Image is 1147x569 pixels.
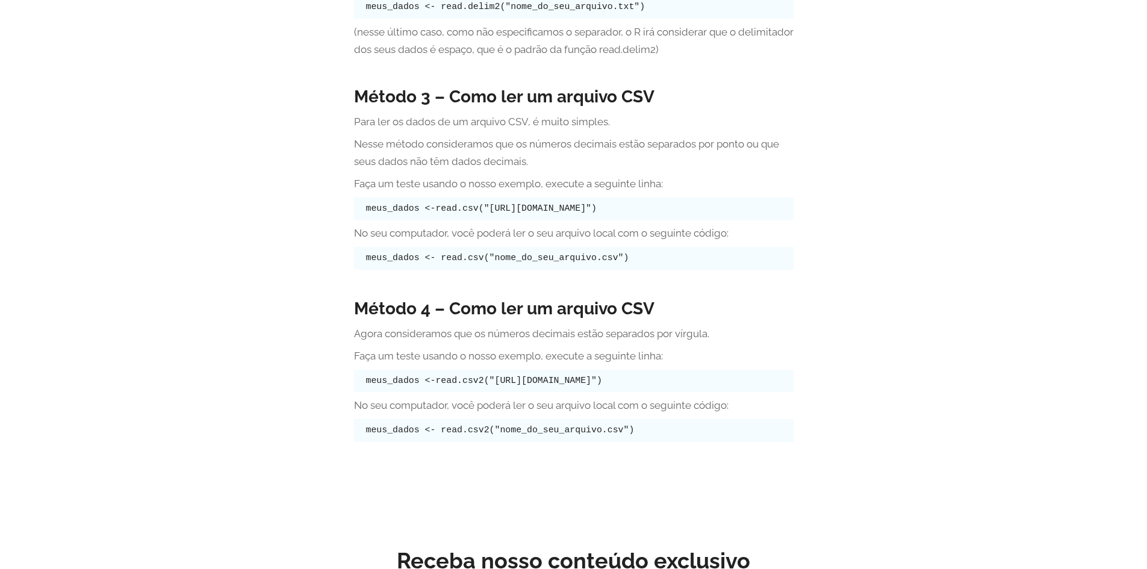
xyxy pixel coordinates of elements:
p: No seu computador, você poderá ler o seu arquivo local com o seguinte código: [354,397,794,414]
h3: Método 3 – Como ler um arquivo CSV [354,87,794,107]
p: Faça um teste usando o nosso exemplo, execute a seguinte linha: [354,347,794,365]
code: meus_dados <- read.csv2("nome_do_seu_arquivo.csv") [366,425,635,435]
code: meus_dados <- read.csv("nome_do_seu_arquivo.csv") [366,253,629,263]
code: meus_dados <-read.csv2("[URL][DOMAIN_NAME]") [366,376,602,385]
code: meus_dados <- read.delim2("nome_do_seu_arquivo.txt") [366,2,645,11]
p: Faça um teste usando o nosso exemplo, execute a seguinte linha: [354,175,794,193]
h3: Método 4 – Como ler um arquivo CSV [354,299,794,319]
p: Agora consideramos que os números decimais estão separados por vírgula. [354,325,794,343]
p: Nesse método consideramos que os números decimais estão separados por ponto ou que seus dados não... [354,135,794,170]
p: (nesse último caso, como não especificamos o separador, o R irá considerar que o delimitador dos ... [354,23,794,58]
code: meus_dados <-read.csv("[URL][DOMAIN_NAME]") [366,204,597,213]
p: No seu computador, você poderá ler o seu arquivo local com o seguinte código: [354,225,794,242]
p: Para ler os dados de um arquivo CSV, é muito simples. [354,113,794,131]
